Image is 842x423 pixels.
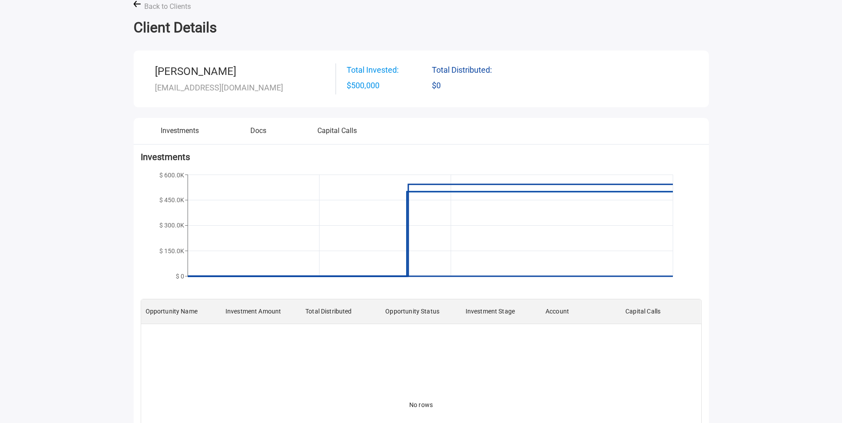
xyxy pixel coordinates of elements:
[432,79,517,94] span: $0
[144,1,191,12] span: Back to Clients
[141,299,221,324] div: Opportunity Name
[155,65,236,78] span: [PERSON_NAME]
[159,247,184,254] tspan: $ 150.0K
[159,222,184,229] tspan: $ 300.0K
[347,64,432,76] span: Total Invested:
[141,152,702,162] h5: Investments
[155,83,283,92] span: [EMAIL_ADDRESS][DOMAIN_NAME]
[159,196,184,204] tspan: $ 450.0K
[466,299,515,324] div: Investment Stage
[432,64,517,78] span: Total Distributed:
[621,299,701,324] div: Capital Calls
[141,125,219,143] button: Investments
[381,299,461,324] div: Opportunity Status
[225,299,281,324] div: Investment Amount
[461,299,541,324] div: Investment Stage
[176,273,184,280] tspan: $ 0
[298,125,376,143] button: Capital Calls
[305,299,352,324] div: Total Distributed
[134,19,709,36] h2: Client Details
[159,172,184,179] tspan: $ 600.0K
[541,299,621,324] div: Account
[385,299,439,324] div: Opportunity Status
[625,299,660,324] div: Capital Calls
[146,299,198,324] div: Opportunity Name
[219,125,298,143] button: Docs
[347,79,432,92] span: $500,000
[221,299,301,324] div: Investment Amount
[546,299,569,324] div: Account
[301,299,381,324] div: Total Distributed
